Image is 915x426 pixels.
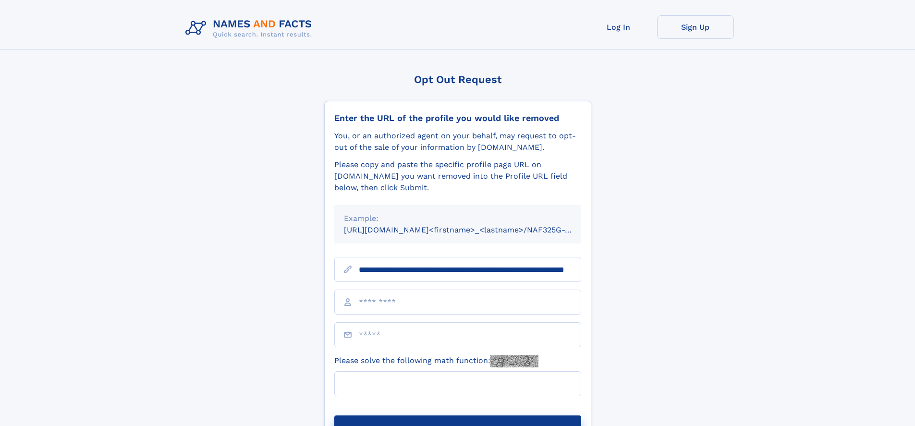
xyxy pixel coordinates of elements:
div: Example: [344,213,572,224]
label: Please solve the following math function: [334,355,538,367]
img: Logo Names and Facts [182,15,320,41]
a: Sign Up [657,15,734,39]
a: Log In [580,15,657,39]
small: [URL][DOMAIN_NAME]<firstname>_<lastname>/NAF325G-xxxxxxxx [344,225,599,234]
div: Enter the URL of the profile you would like removed [334,113,581,123]
div: Please copy and paste the specific profile page URL on [DOMAIN_NAME] you want removed into the Pr... [334,159,581,194]
div: You, or an authorized agent on your behalf, may request to opt-out of the sale of your informatio... [334,130,581,153]
div: Opt Out Request [324,73,591,85]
